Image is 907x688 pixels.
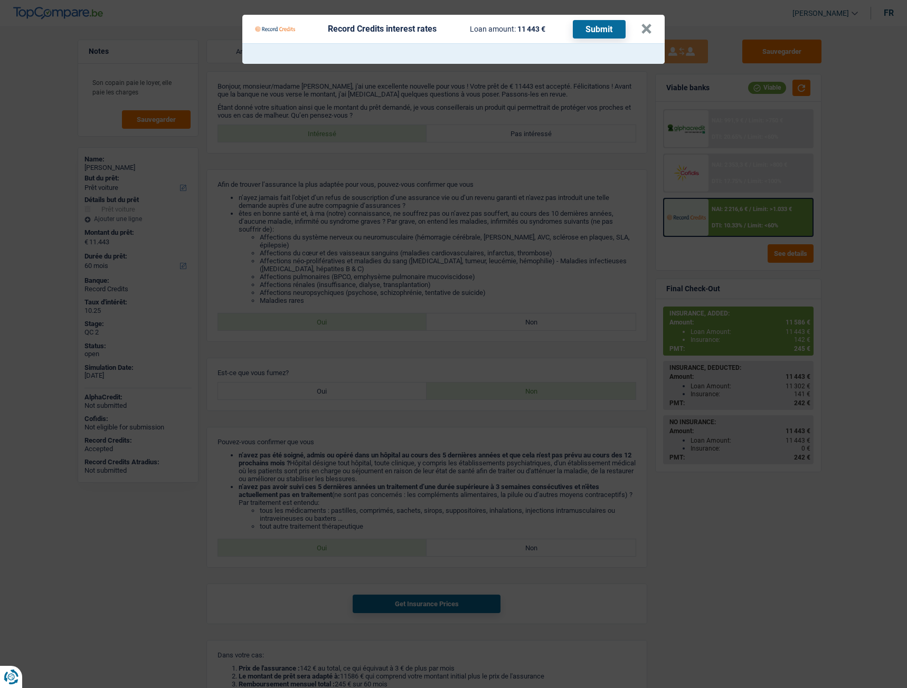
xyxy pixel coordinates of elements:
[328,25,437,33] div: Record Credits interest rates
[573,20,626,39] button: Submit
[517,25,545,33] span: 11 443 €
[641,24,652,34] button: ×
[470,25,516,33] span: Loan amount:
[255,19,295,39] img: Record Credits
